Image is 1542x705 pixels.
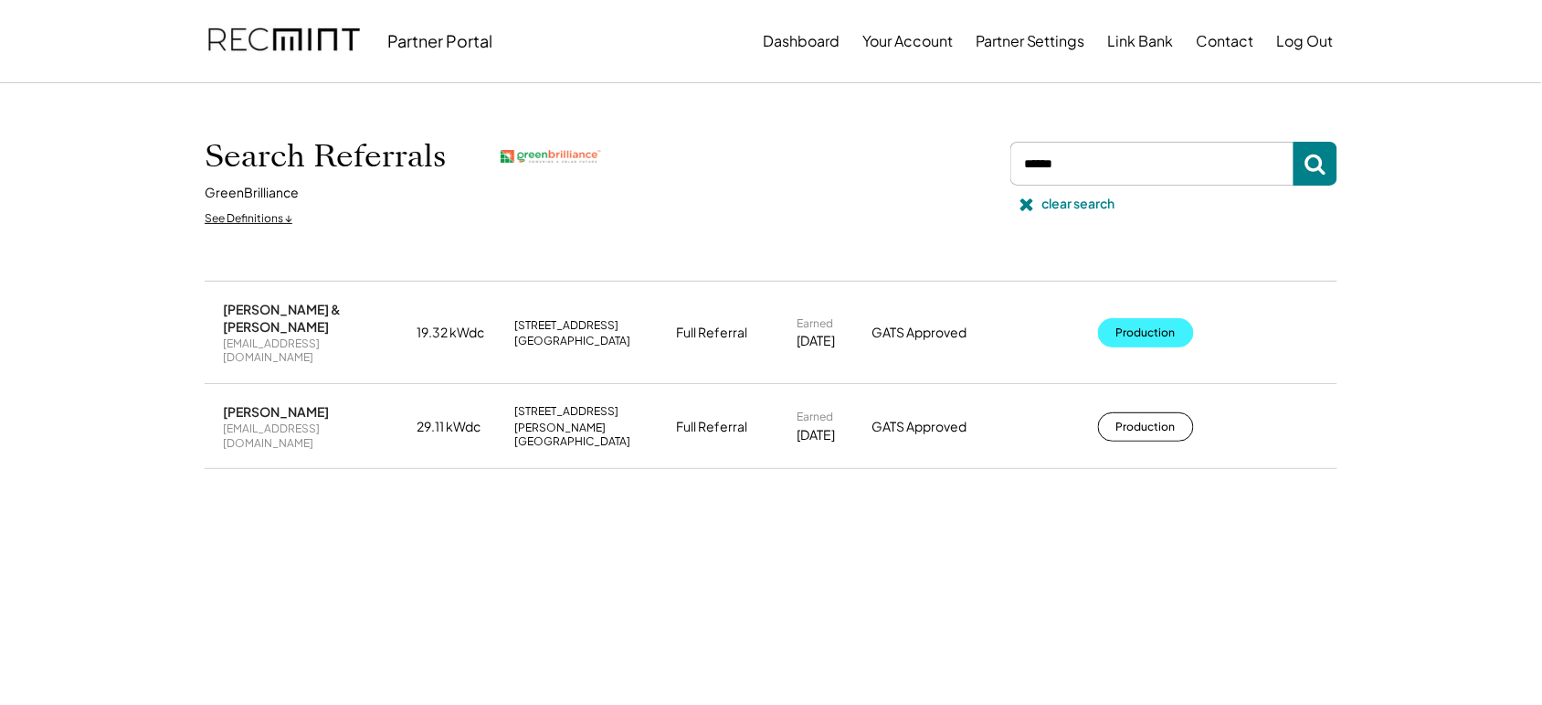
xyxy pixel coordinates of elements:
div: Partner Portal [387,30,492,51]
div: [STREET_ADDRESS] [514,318,618,333]
div: [PERSON_NAME][GEOGRAPHIC_DATA] [514,421,665,449]
div: v 4.0.25 [51,29,90,44]
div: 29.11 kWdc [417,418,503,436]
div: [EMAIL_ADDRESS][DOMAIN_NAME] [223,422,406,450]
div: Full Referral [676,418,747,436]
div: Domain: [DOMAIN_NAME] [48,48,201,62]
div: [PERSON_NAME] & [PERSON_NAME] [223,301,406,334]
img: tab_domain_overview_orange.svg [49,106,64,121]
div: Domain Overview [69,108,164,120]
div: See Definitions ↓ [205,211,292,227]
button: Production [1098,412,1194,442]
div: [EMAIL_ADDRESS][DOMAIN_NAME] [223,336,406,365]
button: Production [1098,318,1194,347]
button: Your Account [862,23,953,59]
div: [PERSON_NAME] [223,403,329,420]
img: logo_orange.svg [29,29,44,44]
img: recmint-logotype%403x.png [208,10,360,72]
div: Earned [797,410,833,424]
div: GATS Approved [871,324,1009,342]
div: clear search [1042,195,1115,213]
img: website_grey.svg [29,48,44,62]
div: GATS Approved [871,418,1009,436]
div: [DATE] [797,426,835,444]
h1: Search Referrals [205,137,446,176]
div: [STREET_ADDRESS] [514,404,618,419]
button: Link Bank [1108,23,1174,59]
div: [GEOGRAPHIC_DATA] [514,334,630,348]
img: greenbrilliance.png [501,150,601,164]
div: 19.32 kWdc [417,324,503,342]
button: Contact [1197,23,1254,59]
button: Partner Settings [976,23,1085,59]
button: Log Out [1277,23,1334,59]
div: [DATE] [797,332,835,350]
div: Full Referral [676,324,747,342]
img: tab_keywords_by_traffic_grey.svg [182,106,196,121]
button: Dashboard [763,23,840,59]
div: GreenBrilliance [205,184,299,202]
div: Earned [797,316,833,331]
div: Keywords by Traffic [202,108,308,120]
